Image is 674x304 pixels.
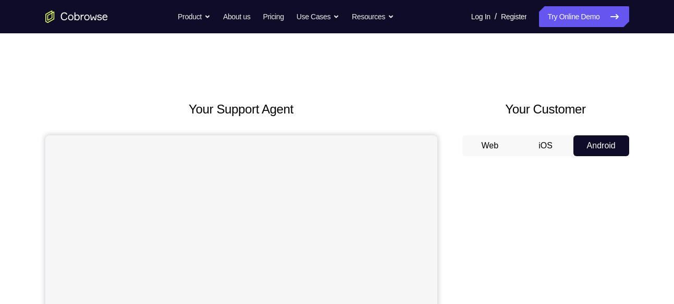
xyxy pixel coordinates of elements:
button: Web [462,135,518,156]
h2: Your Customer [462,100,629,119]
h2: Your Support Agent [45,100,437,119]
button: Resources [352,6,394,27]
a: Register [501,6,526,27]
button: iOS [518,135,573,156]
a: Pricing [263,6,284,27]
button: Product [178,6,211,27]
a: Try Online Demo [539,6,629,27]
span: / [495,10,497,23]
a: Log In [471,6,491,27]
a: About us [223,6,250,27]
a: Go to the home page [45,10,108,23]
button: Android [573,135,629,156]
button: Use Cases [297,6,339,27]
